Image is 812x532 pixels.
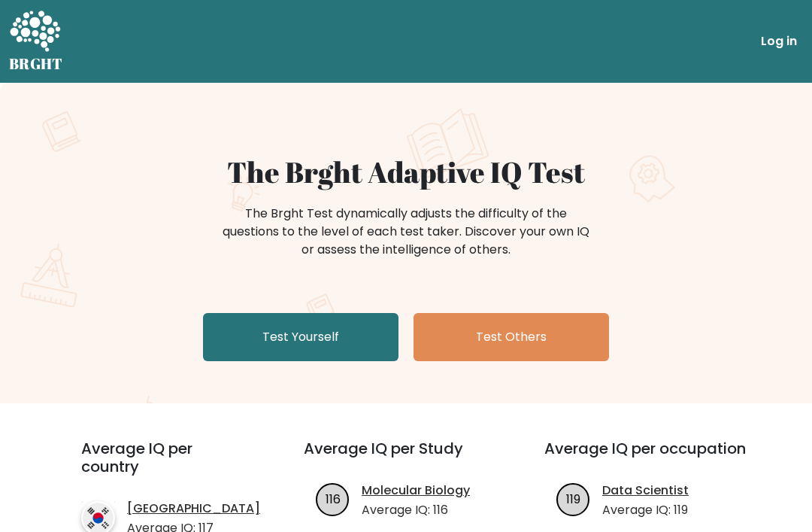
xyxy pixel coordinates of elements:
[362,482,470,500] a: Molecular Biology
[414,313,609,361] a: Test Others
[566,491,580,508] text: 119
[81,439,250,494] h3: Average IQ per country
[9,55,63,73] h5: BRGHT
[304,439,508,476] h3: Average IQ per Study
[602,482,689,500] a: Data Scientist
[39,155,773,190] h1: The Brght Adaptive IQ Test
[544,439,749,476] h3: Average IQ per occupation
[9,6,63,77] a: BRGHT
[218,205,594,259] div: The Brght Test dynamically adjusts the difficulty of the questions to the level of each test take...
[362,501,470,519] p: Average IQ: 116
[127,500,260,518] a: [GEOGRAPHIC_DATA]
[203,313,398,361] a: Test Yourself
[602,501,689,519] p: Average IQ: 119
[325,491,340,508] text: 116
[755,26,803,56] a: Log in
